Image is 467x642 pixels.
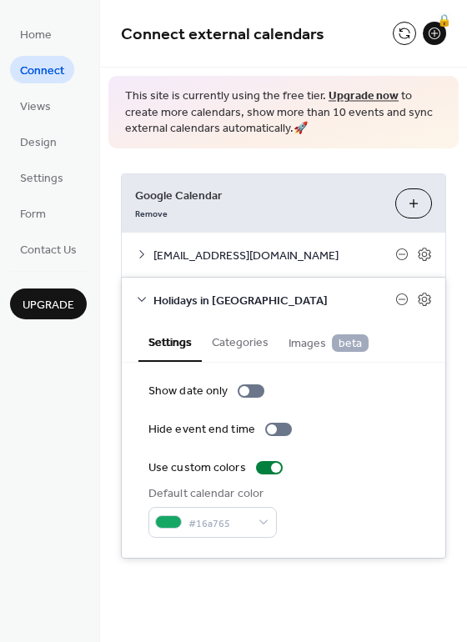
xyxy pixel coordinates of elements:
[20,242,77,259] span: Contact Us
[10,288,87,319] button: Upgrade
[153,292,395,309] span: Holidays in [GEOGRAPHIC_DATA]
[148,383,228,400] div: Show date only
[148,421,255,439] div: Hide event end time
[10,128,67,155] a: Design
[332,334,369,352] span: beta
[10,199,56,227] a: Form
[125,88,442,138] span: This site is currently using the free tier. to create more calendars, show more than 10 events an...
[138,322,202,362] button: Settings
[20,206,46,223] span: Form
[20,170,63,188] span: Settings
[10,235,87,263] a: Contact Us
[20,98,51,116] span: Views
[148,459,246,477] div: Use custom colors
[20,134,57,152] span: Design
[10,56,74,83] a: Connect
[329,85,399,108] a: Upgrade now
[279,322,379,361] button: Images beta
[289,334,369,353] span: Images
[148,485,274,503] div: Default calendar color
[188,514,250,532] span: #16a765
[23,297,74,314] span: Upgrade
[135,208,168,219] span: Remove
[135,187,382,204] span: Google Calendar
[121,18,324,51] span: Connect external calendars
[153,247,395,264] span: [EMAIL_ADDRESS][DOMAIN_NAME]
[202,322,279,360] button: Categories
[10,20,62,48] a: Home
[10,92,61,119] a: Views
[10,163,73,191] a: Settings
[20,63,64,80] span: Connect
[20,27,52,44] span: Home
